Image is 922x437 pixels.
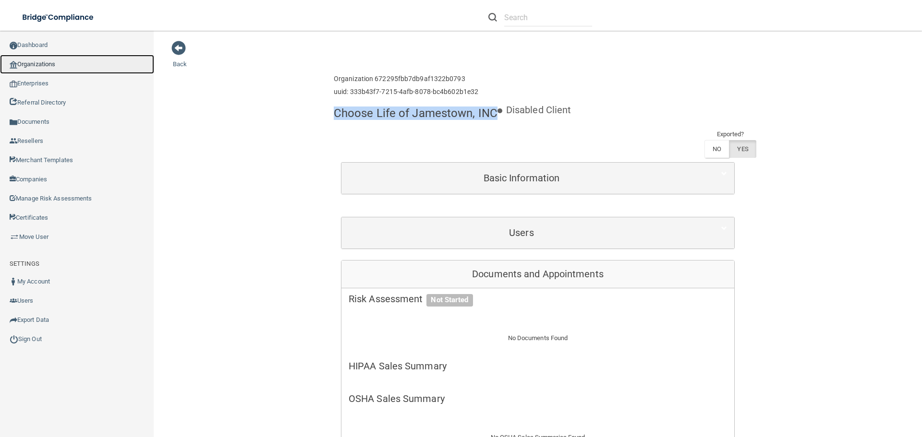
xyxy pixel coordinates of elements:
[10,118,17,126] img: icon-documents.8dae5593.png
[504,9,592,26] input: Search
[426,294,473,307] span: Not Started
[10,297,17,305] img: icon-users.e205127d.png
[334,107,497,119] h4: Choose Life of Jamestown, INC
[10,258,39,270] label: SETTINGS
[10,42,17,49] img: ic_dashboard_dark.d01f4a41.png
[10,232,19,242] img: briefcase.64adab9b.png
[349,227,694,238] h5: Users
[334,75,478,83] h6: Organization 672295fbb7db9af1322b0793
[349,393,727,404] h5: OSHA Sales Summary
[173,49,187,68] a: Back
[10,335,18,343] img: ic_power_dark.7ecde6b1.png
[10,278,17,285] img: ic_user_dark.df1a06c3.png
[488,13,497,22] img: ic-search.3b580494.png
[349,361,727,371] h5: HIPAA Sales Summary
[10,316,17,324] img: icon-export.b9366987.png
[349,294,727,304] h5: Risk Assessment
[704,129,756,140] td: Exported?
[14,8,103,27] img: bridge_compliance_login_screen.278c3ca4.svg
[349,222,727,244] a: Users
[729,140,756,158] label: YES
[349,167,727,189] a: Basic Information
[506,101,571,119] p: Disabled Client
[10,137,17,145] img: ic_reseller.de258add.png
[10,81,17,87] img: enterprise.0d942306.png
[349,173,694,183] h5: Basic Information
[334,88,478,95] h6: uuid: 333b43f7-7215-4afb-8078-bc4b602b1e32
[10,61,17,69] img: organization-icon.f8decf85.png
[341,321,734,355] div: No Documents Found
[341,260,734,288] div: Documents and Appointments
[704,140,729,158] label: NO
